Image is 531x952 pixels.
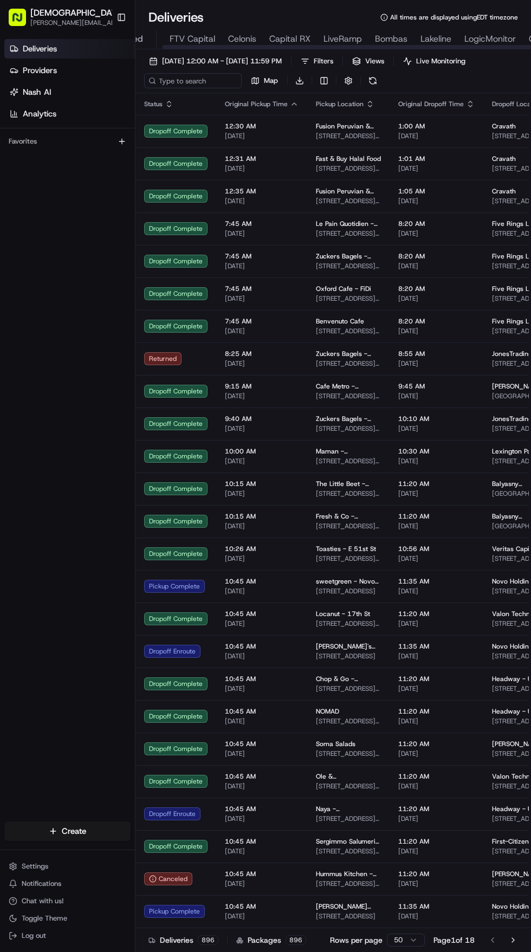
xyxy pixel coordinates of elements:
div: 📗 [11,158,20,167]
span: [STREET_ADDRESS] [316,652,381,660]
span: [PERSON_NAME]'s Italian Kitchen - [GEOGRAPHIC_DATA] [316,642,381,651]
span: 10:45 AM [225,577,299,586]
input: Type to search [144,73,242,88]
img: 1736555255976-a54dd68f-1ca7-489b-9aae-adbdc363a1c4 [11,103,30,123]
span: [DATE] [398,619,475,628]
span: [STREET_ADDRESS][US_STATE] [316,197,381,205]
span: [STREET_ADDRESS][US_STATE] [316,164,381,173]
span: [DATE] [225,132,299,140]
span: [DATE] [225,749,299,758]
button: [PERSON_NAME][EMAIL_ADDRESS][DOMAIN_NAME] [30,18,125,27]
span: [STREET_ADDRESS][US_STATE] [316,489,381,498]
a: Nash AI [4,82,135,102]
span: 11:20 AM [398,610,475,618]
span: Capital RX [269,33,310,46]
span: Locanut - 17th St [316,610,370,618]
span: [STREET_ADDRESS][PERSON_NAME][US_STATE] [316,262,381,270]
span: 11:20 AM [398,772,475,781]
span: [DATE] [398,782,475,791]
span: API Documentation [102,157,174,168]
button: [DATE] 12:00 AM - [DATE] 11:59 PM [144,54,287,69]
button: Canceled [144,872,192,885]
a: 📗Knowledge Base [7,153,87,172]
span: Lakeline [420,33,451,46]
button: Views [347,54,389,69]
span: [DATE] [225,782,299,791]
span: 11:35 AM [398,577,475,586]
span: [DATE] [398,522,475,530]
div: Deliveries [148,935,218,945]
span: Analytics [23,108,56,119]
input: Clear [28,70,179,81]
span: Original Dropoff Time [398,100,464,108]
div: 896 [286,935,306,945]
span: [DATE] [398,652,475,660]
span: [STREET_ADDRESS][US_STATE] [316,392,381,400]
button: Filters [296,54,338,69]
a: 💻API Documentation [87,153,178,172]
span: [DATE] [398,554,475,563]
span: [DATE] [225,912,299,921]
span: 10:10 AM [398,415,475,423]
span: [DATE] [398,587,475,595]
span: [DATE] [225,294,299,303]
span: [DATE] [398,717,475,726]
span: [DATE] [225,554,299,563]
div: We're available if you need us! [37,114,137,123]
button: Toggle Theme [4,911,131,926]
span: 11:20 AM [398,837,475,846]
span: [DATE] [225,489,299,498]
span: [DATE] [398,749,475,758]
span: [DATE] [225,814,299,823]
span: 9:45 AM [398,382,475,391]
button: Notifications [4,876,131,891]
span: 10:15 AM [225,480,299,488]
span: Providers [23,65,57,76]
span: Fusion Peruvian & Mexican Restaurant [316,122,381,131]
span: 7:45 AM [225,219,299,228]
span: 1:00 AM [398,122,475,131]
span: Sergimmo Salumeria - [GEOGRAPHIC_DATA] [316,837,381,846]
button: Settings [4,859,131,874]
span: [DATE] [225,262,299,270]
span: Ole & [PERSON_NAME] - [GEOGRAPHIC_DATA] [316,772,381,781]
div: Page 1 of 18 [433,935,475,945]
span: LogicMonitor [464,33,516,46]
span: NOMAD [316,707,339,716]
button: [DEMOGRAPHIC_DATA][PERSON_NAME][EMAIL_ADDRESS][DOMAIN_NAME] [4,4,112,30]
span: [STREET_ADDRESS][US_STATE] [316,327,381,335]
span: 9:15 AM [225,382,299,391]
span: 10:45 AM [225,772,299,781]
span: [DATE] [225,229,299,238]
span: Fast & Buy Halal Food [316,154,381,163]
img: Nash [11,11,33,33]
span: [DATE] [398,294,475,303]
span: 10:30 AM [398,447,475,456]
a: Deliveries [4,39,135,59]
span: Toasties - E 51st St [316,545,376,553]
div: Favorites [4,133,131,150]
span: [STREET_ADDRESS][PERSON_NAME][US_STATE] [316,359,381,368]
span: [STREET_ADDRESS][US_STATE] [316,229,381,238]
span: Views [365,56,384,66]
span: 11:20 AM [398,805,475,813]
span: [STREET_ADDRESS][US_STATE] [316,814,381,823]
span: Pylon [108,184,131,192]
span: 8:20 AM [398,317,475,326]
span: 11:20 AM [398,512,475,521]
button: Chat with us! [4,893,131,909]
span: 10:45 AM [225,642,299,651]
div: 896 [198,935,218,945]
span: Celonis [228,33,256,46]
button: Log out [4,928,131,943]
span: LiveRamp [323,33,362,46]
span: Map [264,76,278,86]
span: [DATE] [398,132,475,140]
span: [STREET_ADDRESS][US_STATE] [316,749,381,758]
span: [STREET_ADDRESS][PERSON_NAME][US_STATE] [316,717,381,726]
span: Le Pain Quotidien - [STREET_ADDRESS] [316,219,381,228]
span: 8:20 AM [398,284,475,293]
span: All times are displayed using EDT timezone [390,13,518,22]
span: [DATE] [225,424,299,433]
